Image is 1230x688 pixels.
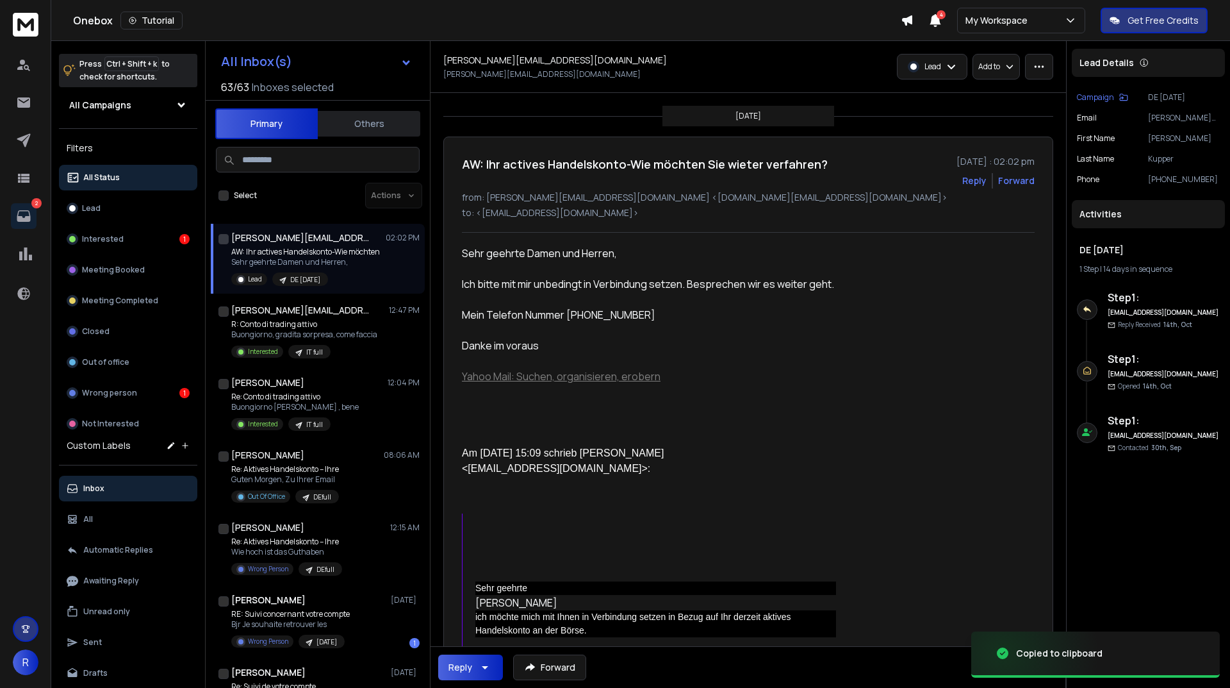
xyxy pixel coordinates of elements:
p: Wrong Person [248,564,288,574]
p: DE [DATE] [290,275,320,285]
span: 63 / 63 [221,80,249,95]
p: Lead Details [1079,56,1134,69]
div: Forward [998,174,1035,187]
p: Lead [924,62,941,72]
p: Opened [1118,382,1172,391]
button: Interested1 [59,226,197,252]
p: Press to check for shortcuts. [79,58,170,83]
p: Last Name [1077,154,1114,164]
div: Mein Telefon Nummer [PHONE_NUMBER] [462,307,836,323]
h6: Step 1 : [1108,413,1220,428]
p: Sent [83,637,102,648]
p: R: Conto di trading attivo [231,319,377,330]
p: Automatic Replies [83,545,153,555]
p: Out Of Office [248,492,285,501]
p: Wrong person [82,388,137,398]
button: All Status [59,165,197,190]
p: Awaiting Reply [83,576,139,586]
button: R [13,650,38,675]
p: Meeting Completed [82,296,158,306]
span: 14th, Oct [1163,320,1192,329]
button: Unread only [59,599,197,625]
p: 12:04 PM [388,378,420,388]
p: [PERSON_NAME][EMAIL_ADDRESS][DOMAIN_NAME] [1148,113,1220,123]
span: 14 days in sequence [1103,264,1172,274]
p: Get Free Credits [1127,14,1199,27]
p: Guten Morgen, Zu Ihrer Email [231,474,339,485]
button: Primary [215,108,318,139]
p: Lead [248,274,262,284]
a: 2 [11,203,37,229]
label: Select [234,190,257,201]
button: All Campaigns [59,92,197,118]
p: Interested [82,234,124,244]
p: Reply Received [1118,320,1192,330]
button: Tutorial [120,12,183,29]
h6: [EMAIL_ADDRESS][DOMAIN_NAME] [1108,308,1220,317]
button: Reply [438,655,503,680]
button: Meeting Completed [59,288,197,314]
h1: [PERSON_NAME] [231,376,304,389]
p: Meeting Booked [82,265,145,275]
p: Wie hoch ist das Guthaben [231,547,342,557]
p: Buongiorno [PERSON_NAME] , bene [231,402,359,412]
div: Sehr geehrte [475,582,836,595]
p: [DATE] [735,111,761,121]
p: Email [1077,113,1097,123]
button: Awaiting Reply [59,568,197,594]
h1: All Inbox(s) [221,55,292,68]
p: Re: Aktives Handelskonto – Ihre [231,537,342,547]
button: Others [318,110,420,138]
h6: [EMAIL_ADDRESS][DOMAIN_NAME] [1108,431,1220,440]
span: Ctrl + Shift + k [104,56,159,71]
p: Unread only [83,607,130,617]
p: from: [PERSON_NAME][EMAIL_ADDRESS][DOMAIN_NAME] <[DOMAIN_NAME][EMAIL_ADDRESS][DOMAIN_NAME]> [462,191,1035,204]
button: Sent [59,630,197,655]
h6: Step 1 : [1108,351,1220,367]
div: [PERSON_NAME] [475,595,836,610]
p: 12:15 AM [390,523,420,533]
p: Campaign [1077,92,1114,103]
button: Get Free Credits [1101,8,1208,33]
p: [PERSON_NAME][EMAIL_ADDRESS][DOMAIN_NAME] [443,69,641,80]
p: [DATE] [316,637,337,647]
div: ich möchte mich mit Ihnen in Verbindung setzen in Bezug auf Ihr derzeit aktives Handelskonto an d... [475,610,836,637]
p: Drafts [83,668,108,678]
button: Out of office [59,349,197,375]
p: AW: Ihr actives Handelskonto-Wie möchten [231,247,380,257]
p: DE [DATE] [1148,92,1220,103]
div: 1 [179,234,190,244]
h6: Step 1 : [1108,290,1220,305]
span: 4 [937,10,946,19]
p: Add to [978,62,1000,72]
div: <[EMAIL_ADDRESS][DOMAIN_NAME]>: [462,461,836,476]
h1: [PERSON_NAME][EMAIL_ADDRESS][DOMAIN_NAME] [231,231,372,244]
p: Buongiorno, gradita sorpresa, come faccia [231,330,377,340]
h1: All Campaigns [69,99,131,112]
button: All [59,507,197,532]
h1: [PERSON_NAME] [231,666,306,679]
div: Am [DATE] 15:09 schrieb [PERSON_NAME] [462,446,836,461]
p: All Status [83,172,120,183]
button: Drafts [59,660,197,686]
button: Inbox [59,476,197,501]
p: [DATE] [391,595,420,605]
p: First Name [1077,133,1115,144]
p: Interested [248,419,278,429]
button: Closed [59,319,197,344]
p: Lead [82,203,101,214]
p: Closed [82,326,110,337]
p: Sehr geehrte Damen und Herren, [231,257,380,267]
p: [DATE] : 02:02 pm [956,155,1035,168]
h1: [PERSON_NAME][EMAIL_ADDRESS][DOMAIN_NAME] [443,54,667,67]
p: [PHONE_NUMBER] [1148,174,1220,185]
p: IT full [306,348,323,357]
p: Not Interested [82,419,139,429]
h3: Inboxes selected [252,80,334,95]
p: 12:47 PM [389,305,420,315]
div: Activities [1072,200,1225,228]
h6: [EMAIL_ADDRESS][DOMAIN_NAME] [1108,369,1220,379]
p: 02:02 PM [386,233,420,243]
